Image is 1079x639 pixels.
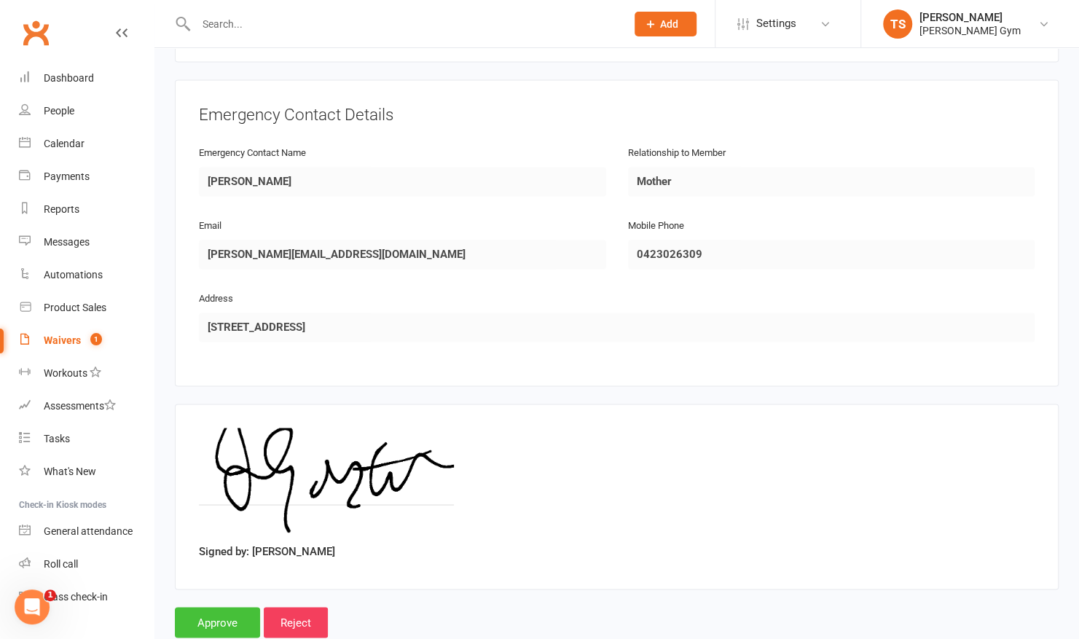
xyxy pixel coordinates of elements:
img: image1754885101.png [199,428,454,537]
div: Emergency Contact Details [199,103,1035,127]
a: Class kiosk mode [19,581,154,613]
div: [PERSON_NAME] [919,11,1021,24]
div: Workouts [44,367,87,379]
a: Reports [19,193,154,226]
div: TS [883,9,912,39]
div: Assessments [44,400,116,412]
label: Emergency Contact Name [199,146,306,161]
label: Signed by: [PERSON_NAME] [199,542,335,560]
div: Tasks [44,433,70,444]
a: Messages [19,226,154,259]
span: 1 [44,589,56,601]
div: Waivers [44,334,81,346]
label: Mobile Phone [628,219,684,234]
a: What's New [19,455,154,488]
button: Add [635,12,697,36]
div: People [44,105,74,117]
input: Reject [264,607,328,638]
div: Reports [44,203,79,215]
label: Email [199,219,221,234]
a: General attendance kiosk mode [19,515,154,548]
div: Class check-in [44,591,108,603]
span: Add [660,18,678,30]
a: Clubworx [17,15,54,51]
a: Roll call [19,548,154,581]
label: Address [199,291,233,307]
div: Roll call [44,558,78,570]
div: Dashboard [44,72,94,84]
a: Assessments [19,390,154,423]
a: Product Sales [19,291,154,324]
div: What's New [44,466,96,477]
a: Calendar [19,128,154,160]
div: Calendar [44,138,85,149]
span: 1 [90,333,102,345]
div: Automations [44,269,103,281]
a: Dashboard [19,62,154,95]
input: Approve [175,607,260,638]
div: General attendance [44,525,133,537]
div: Messages [44,236,90,248]
a: People [19,95,154,128]
iframe: Intercom live chat [15,589,50,624]
div: [PERSON_NAME] Gym [919,24,1021,37]
div: Product Sales [44,302,106,313]
label: Relationship to Member [628,146,726,161]
a: Waivers 1 [19,324,154,357]
input: Search... [192,14,616,34]
div: Payments [44,170,90,182]
a: Automations [19,259,154,291]
a: Tasks [19,423,154,455]
a: Payments [19,160,154,193]
span: Settings [756,7,796,40]
a: Workouts [19,357,154,390]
